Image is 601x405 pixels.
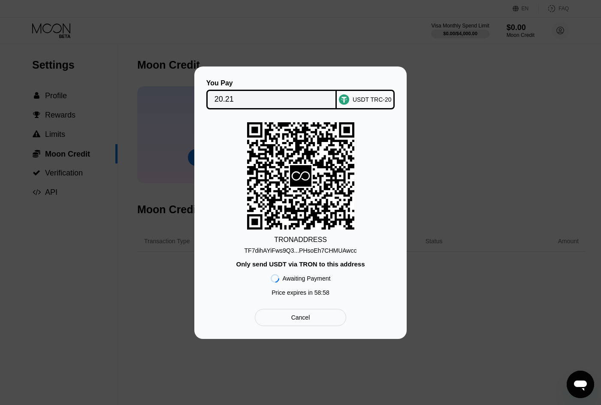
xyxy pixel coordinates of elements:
[236,260,365,268] div: Only send USDT via TRON to this address
[567,371,594,398] iframe: Button to launch messaging window
[291,314,310,321] div: Cancel
[206,79,337,87] div: You Pay
[283,275,331,282] div: Awaiting Payment
[314,289,329,296] span: 58 : 58
[245,247,357,254] div: TF7dihAYiFws9Q3...PHsoEh7CHMUAwcc
[255,309,346,326] div: Cancel
[207,79,394,109] div: You PayUSDT TRC-20
[274,236,327,244] div: TRON ADDRESS
[353,96,392,103] div: USDT TRC-20
[272,289,329,296] div: Price expires in
[245,244,357,254] div: TF7dihAYiFws9Q3...PHsoEh7CHMUAwcc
